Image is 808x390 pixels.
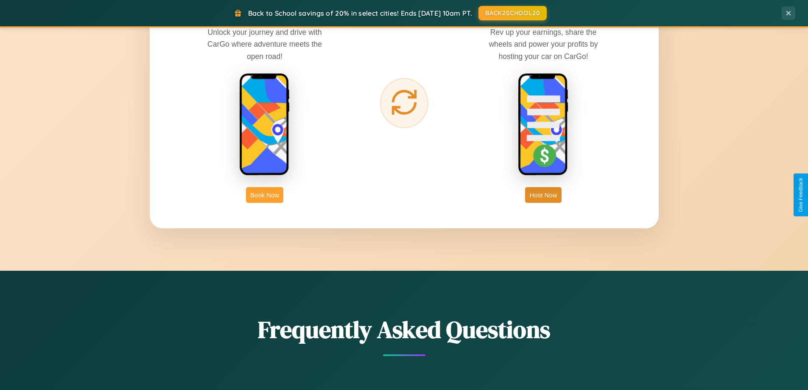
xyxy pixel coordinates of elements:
h2: Frequently Asked Questions [150,313,659,346]
span: Back to School savings of 20% in select cities! Ends [DATE] 10am PT. [248,9,472,17]
button: Host Now [525,187,561,203]
img: host phone [518,73,569,177]
div: Give Feedback [798,178,804,212]
p: Unlock your journey and drive with CarGo where adventure meets the open road! [201,26,328,62]
p: Rev up your earnings, share the wheels and power your profits by hosting your car on CarGo! [480,26,607,62]
button: Book Now [246,187,283,203]
button: BACK2SCHOOL20 [478,6,547,20]
img: rent phone [239,73,290,177]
